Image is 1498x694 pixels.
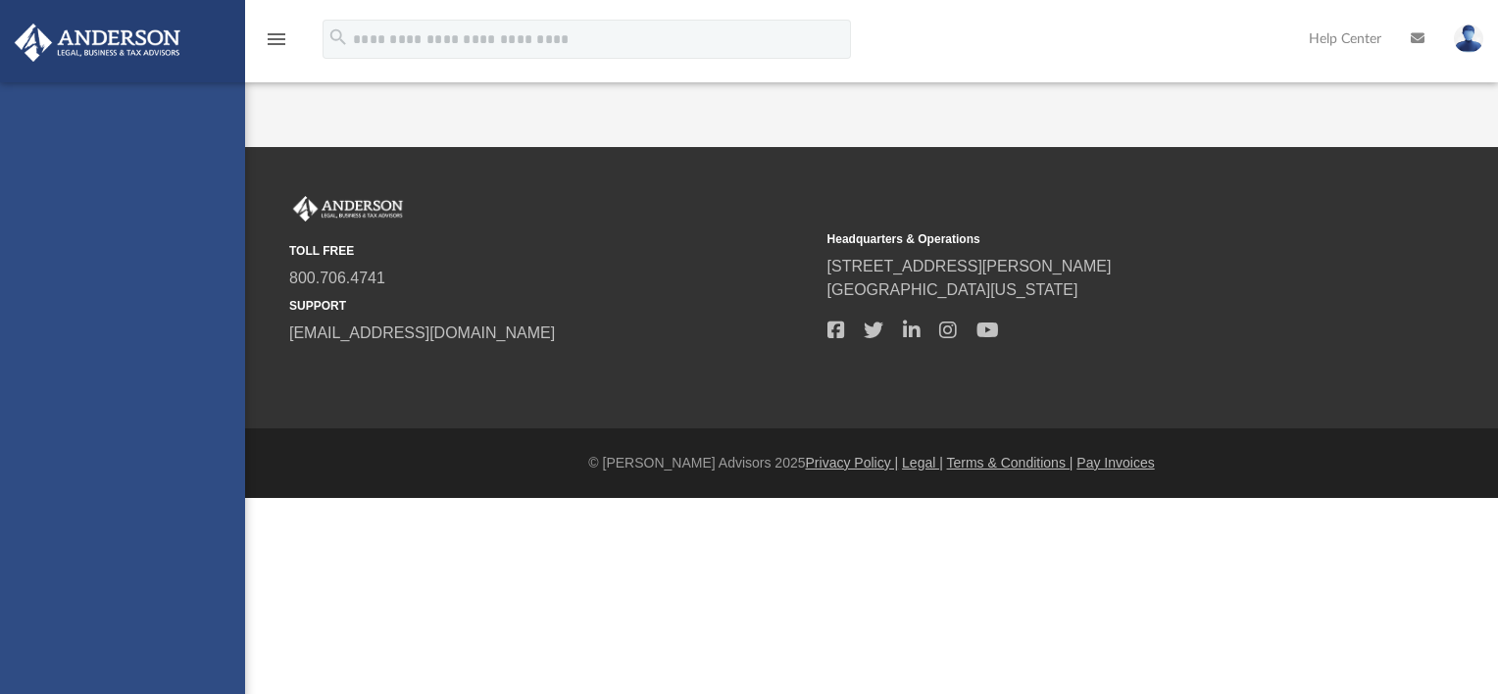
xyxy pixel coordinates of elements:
a: menu [265,37,288,51]
div: © [PERSON_NAME] Advisors 2025 [245,453,1498,473]
i: menu [265,27,288,51]
img: Anderson Advisors Platinum Portal [9,24,186,62]
a: [EMAIL_ADDRESS][DOMAIN_NAME] [289,324,555,341]
a: Pay Invoices [1076,455,1154,471]
a: 800.706.4741 [289,270,385,286]
a: [STREET_ADDRESS][PERSON_NAME] [827,258,1112,274]
img: Anderson Advisors Platinum Portal [289,196,407,222]
small: TOLL FREE [289,242,814,260]
a: Legal | [902,455,943,471]
small: SUPPORT [289,297,814,315]
a: Privacy Policy | [806,455,899,471]
small: Headquarters & Operations [827,230,1352,248]
i: search [327,26,349,48]
a: [GEOGRAPHIC_DATA][US_STATE] [827,281,1078,298]
img: User Pic [1454,25,1483,53]
a: Terms & Conditions | [947,455,1074,471]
